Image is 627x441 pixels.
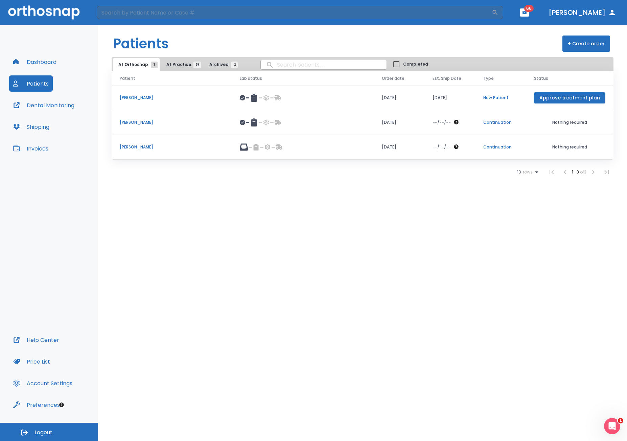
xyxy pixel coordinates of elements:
span: Type [483,75,494,82]
span: At Orthosnap [118,62,154,68]
button: Shipping [9,119,53,135]
p: --/--/-- [433,119,451,125]
button: Dashboard [9,54,61,70]
button: + Create order [562,36,610,52]
span: of 3 [580,169,586,175]
button: Preferences [9,397,64,413]
span: rows [521,170,533,175]
button: Account Settings [9,375,76,391]
input: Search by Patient Name or Case # [97,6,492,19]
span: At Practice [166,62,197,68]
span: 1 [618,418,623,423]
button: Patients [9,75,53,92]
p: Continuation [483,144,518,150]
span: 2 [231,62,238,68]
button: Invoices [9,140,52,157]
h1: Patients [113,33,169,54]
p: [PERSON_NAME] [120,119,224,125]
div: The date will be available after approving treatment plan [433,119,467,125]
span: 1 - 3 [572,169,580,175]
p: Nothing required [534,119,605,125]
td: [DATE] [374,135,424,160]
input: search [261,58,387,71]
button: Approve treatment plan [534,92,605,103]
button: [PERSON_NAME] [546,6,619,19]
td: [DATE] [374,86,424,110]
p: [PERSON_NAME] [120,144,224,150]
button: Dental Monitoring [9,97,78,113]
div: tabs [113,58,241,71]
span: Completed [403,61,428,67]
div: The date will be available after approving treatment plan [433,144,467,150]
span: Logout [34,429,52,436]
iframe: Intercom live chat [604,418,620,434]
span: Patient [120,75,135,82]
span: Lab status [240,75,262,82]
span: Status [534,75,548,82]
span: Order date [382,75,404,82]
span: 29 [193,62,201,68]
button: Help Center [9,332,63,348]
span: Est. Ship Date [433,75,461,82]
span: 10 [517,170,521,175]
span: 3 [151,62,158,68]
div: Tooltip anchor [59,402,65,408]
span: 66 [524,5,534,12]
td: [DATE] [374,110,424,135]
img: Orthosnap [8,5,80,19]
span: Archived [209,62,235,68]
button: Price List [9,353,54,370]
p: [PERSON_NAME] [120,95,224,101]
p: New Patient [483,95,518,101]
p: Nothing required [534,144,605,150]
p: --/--/-- [433,144,451,150]
p: Continuation [483,119,518,125]
td: [DATE] [424,86,475,110]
